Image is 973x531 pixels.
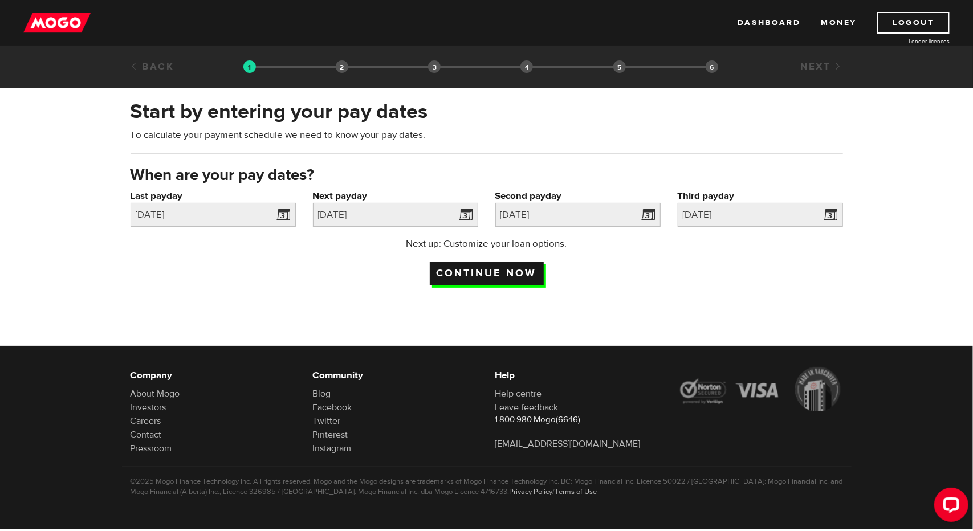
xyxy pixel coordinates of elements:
img: transparent-188c492fd9eaac0f573672f40bb141c2.gif [243,60,256,73]
a: [EMAIL_ADDRESS][DOMAIN_NAME] [495,438,641,450]
h3: When are your pay dates? [131,166,843,185]
label: Last payday [131,189,296,203]
a: Leave feedback [495,402,559,413]
p: 1.800.980.Mogo(6646) [495,414,661,426]
h6: Company [131,369,296,382]
label: Third payday [678,189,843,203]
label: Second payday [495,189,661,203]
iframe: LiveChat chat widget [925,483,973,531]
a: Help centre [495,388,542,399]
a: Money [821,12,857,34]
a: Terms of Use [555,487,597,496]
h6: Community [313,369,478,382]
img: mogo_logo-11ee424be714fa7cbb0f0f49df9e16ec.png [23,12,91,34]
a: Blog [313,388,331,399]
a: Lender licences [864,37,950,46]
h6: Help [495,369,661,382]
p: Next up: Customize your loan options. [373,237,600,251]
a: Pinterest [313,429,348,440]
p: To calculate your payment schedule we need to know your pay dates. [131,128,843,142]
img: legal-icons-92a2ffecb4d32d839781d1b4e4802d7b.png [678,367,843,411]
a: Investors [131,402,166,413]
a: Twitter [313,415,341,427]
a: About Mogo [131,388,180,399]
a: Dashboard [738,12,800,34]
label: Next payday [313,189,478,203]
a: Privacy Policy [510,487,553,496]
a: Contact [131,429,162,440]
h2: Start by entering your pay dates [131,100,843,124]
a: Careers [131,415,161,427]
a: Facebook [313,402,352,413]
a: Next [800,60,842,73]
a: Back [131,60,174,73]
p: ©2025 Mogo Finance Technology Inc. All rights reserved. Mogo and the Mogo designs are trademarks ... [131,476,843,497]
input: Continue now [430,262,544,285]
a: Logout [877,12,950,34]
a: Pressroom [131,443,172,454]
a: Instagram [313,443,352,454]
